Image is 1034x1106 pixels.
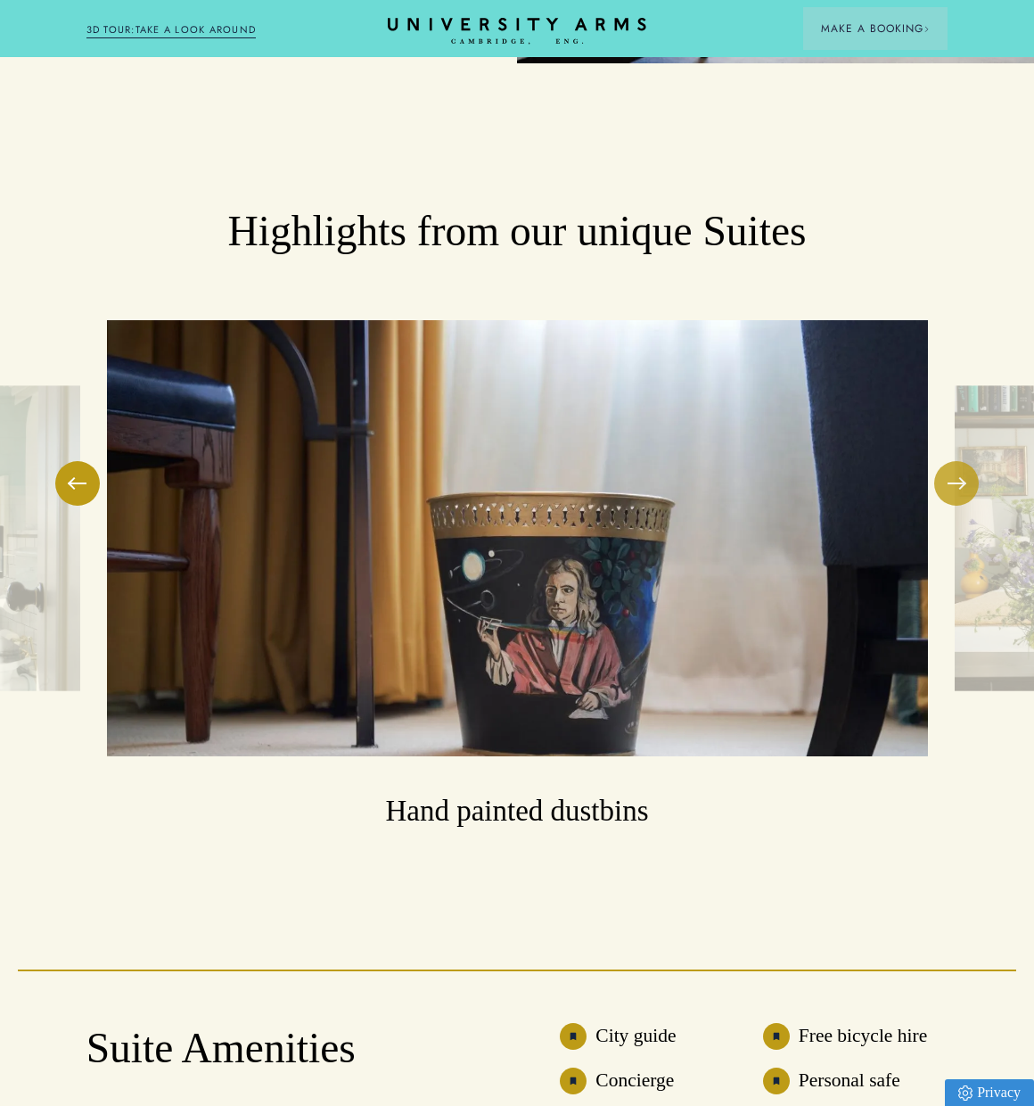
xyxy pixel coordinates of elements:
img: image-e94e5ce88bee53a709c97330e55750c953861461-40x40-svg [763,1023,790,1050]
a: Home [388,18,646,45]
h3: Concierge [595,1068,674,1094]
img: image-e94e5ce88bee53a709c97330e55750c953861461-40x40-svg [560,1068,587,1094]
h2: Suite Amenities [86,1023,474,1075]
a: Privacy [945,1079,1034,1106]
button: Make a BookingArrow icon [803,7,948,50]
h3: Free bicycle hire [799,1023,927,1049]
h3: City guide [595,1023,676,1049]
h3: Personal safe [799,1068,900,1094]
h2: Highlights from our unique Suites [86,206,948,258]
span: Make a Booking [821,21,930,37]
img: image-eb744e7ff81d60750c3343e6174bc627331de060-40x40-svg [560,1023,587,1050]
img: Privacy [958,1085,972,1101]
img: image-6724eb2908e5dfbf32f2646329a7f2c904cc8723-7952x5304-jpg [107,320,928,756]
img: image-eb744e7ff81d60750c3343e6174bc627331de060-40x40-svg [763,1068,790,1094]
button: Next Slide [934,461,979,506]
button: Previous Slide [55,461,100,506]
h3: Hand painted dustbins [107,792,928,831]
img: Arrow icon [923,26,930,32]
a: 3D TOUR:TAKE A LOOK AROUND [86,22,257,38]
